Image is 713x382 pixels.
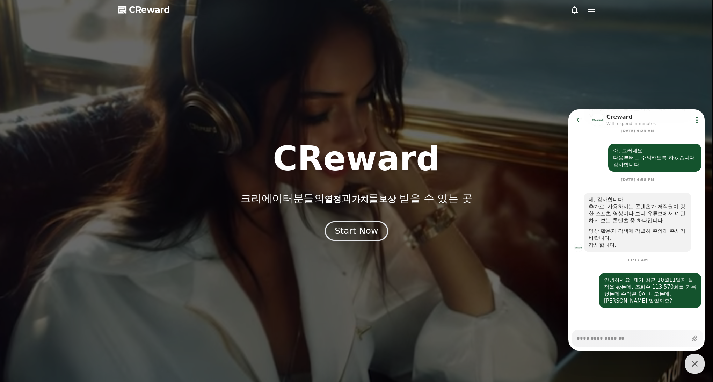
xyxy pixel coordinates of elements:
h1: CReward [273,142,440,175]
a: CReward [118,4,170,15]
span: 보상 [379,194,396,204]
iframe: Channel chat [568,109,705,351]
span: CReward [129,4,170,15]
span: 열정 [325,194,341,204]
button: Start Now [325,221,388,241]
div: Start Now [335,225,378,237]
span: 가치 [352,194,369,204]
p: 크리에이터분들의 과 를 받을 수 있는 곳 [241,192,472,205]
a: Start Now [326,229,387,235]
